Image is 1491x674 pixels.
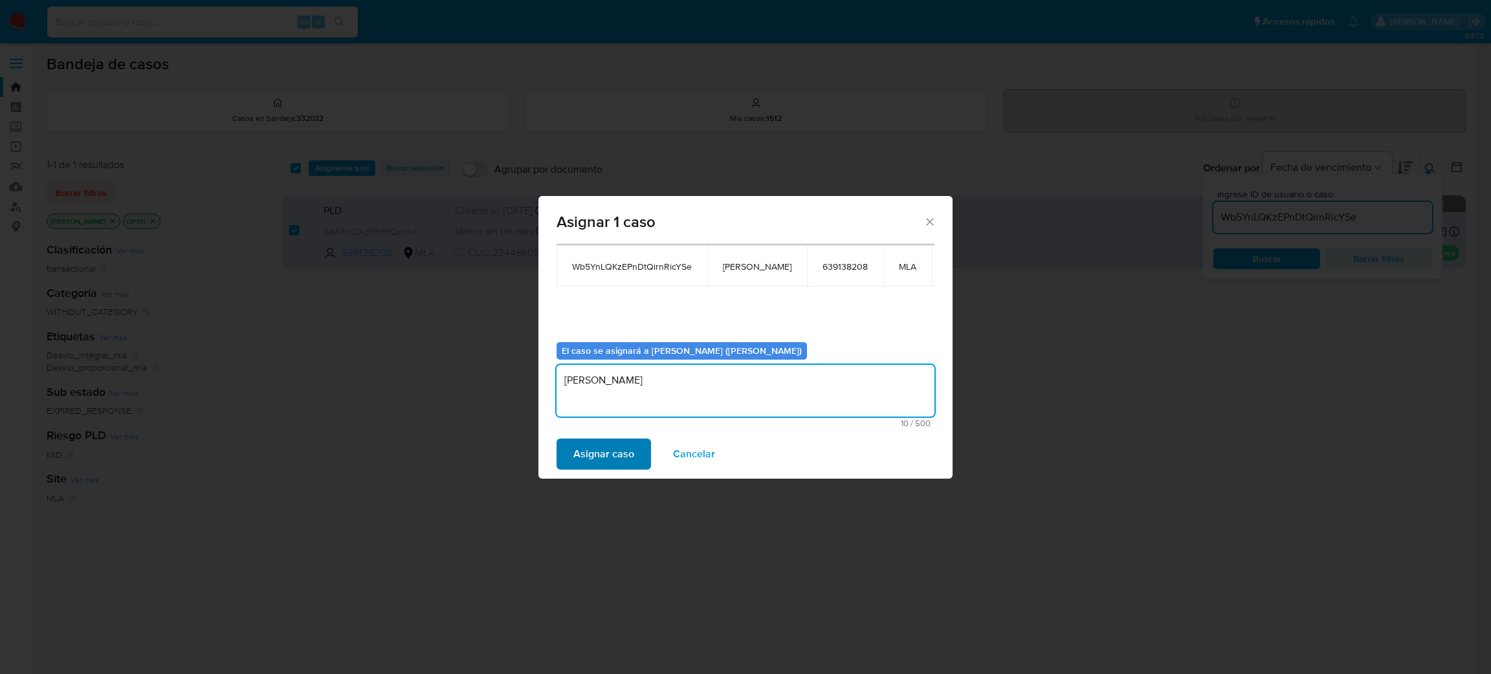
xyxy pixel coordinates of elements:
[823,261,868,272] span: 639138208
[573,440,634,468] span: Asignar caso
[673,440,715,468] span: Cancelar
[923,215,935,227] button: Cerrar ventana
[723,261,791,272] span: [PERSON_NAME]
[557,439,651,470] button: Asignar caso
[557,365,934,417] textarea: [PERSON_NAME]
[557,214,923,230] span: Asignar 1 caso
[560,419,931,428] span: Máximo 500 caracteres
[562,344,802,357] b: El caso se asignará a [PERSON_NAME] ([PERSON_NAME])
[656,439,732,470] button: Cancelar
[572,261,692,272] span: Wb5YnLQKzEPnDtQirnRicYSe
[538,196,953,479] div: assign-modal
[899,261,916,272] span: MLA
